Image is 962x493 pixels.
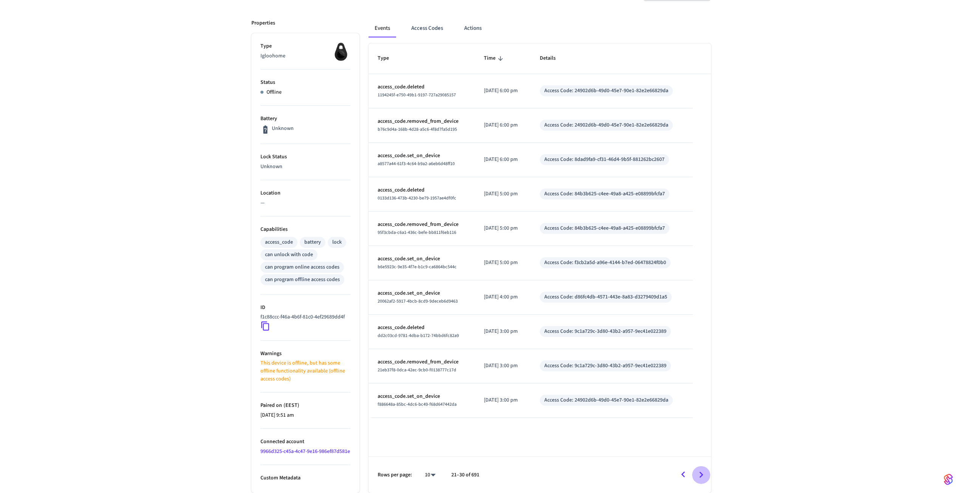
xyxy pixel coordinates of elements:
p: Location [260,189,350,197]
p: This device is offline, but has some offline functionality available (offline access codes) [260,359,350,383]
span: 21eb37f8-0dca-42ec-9cb0-f0138777c17d [378,367,456,373]
p: Battery [260,115,350,123]
button: Go to next page [692,466,710,484]
p: access_code.removed_from_device [378,358,466,366]
p: Type [260,42,350,50]
button: Go to previous page [674,466,692,484]
p: Igloohome [260,52,350,60]
p: access_code.removed_from_device [378,221,466,229]
div: Access Code: 9c1a729c-3d80-43b2-a957-9ec41e022389 [544,362,666,370]
p: Rows per page: [378,471,412,479]
span: 20062af2-5917-4bcb-8cd9-9deceb6d9463 [378,298,458,304]
span: 95f3cbda-c6a1-436c-befe-bb811f6eb116 [378,229,456,236]
span: f886648a-85bc-4dc6-bc49-f68d647442da [378,401,457,408]
p: Warnings [260,350,350,358]
div: Access Code: f3cb2a5d-a96e-4144-b7ed-06478824f0b0 [544,259,666,267]
div: 10 [421,470,439,481]
p: Lock Status [260,153,350,161]
p: Paired on [260,402,350,410]
div: Access Code: 24902d6b-49d0-45e7-90e1-82e2e66829da [544,87,668,95]
img: igloohome_igke [332,42,350,61]
button: Access Codes [405,19,449,37]
p: Status [260,79,350,87]
div: Access Code: 9c1a729c-3d80-43b2-a957-9ec41e022389 [544,328,666,335]
p: access_code.set_on_device [378,393,466,400]
span: a8577a44-61f3-4c64-b9a2-a6eb6d48ff10 [378,161,455,167]
a: 9966d325-c45a-4c47-9e16-986ef87d581e [260,448,350,455]
div: access_code [265,238,293,246]
p: access_code.deleted [378,83,466,91]
p: [DATE] 3:00 pm [484,396,522,404]
div: can program online access codes [265,263,339,271]
p: [DATE] 3:00 pm [484,328,522,335]
p: Connected account [260,438,350,446]
table: sticky table [369,43,711,417]
p: [DATE] 5:00 pm [484,224,522,232]
p: f1c88ccc-f46a-4b6f-81c0-4ef29689dd4f [260,313,345,321]
p: access_code.set_on_device [378,152,466,160]
p: Properties [251,19,275,27]
img: SeamLogoGradient.69752ec5.svg [944,473,953,485]
div: can program offline access codes [265,276,340,284]
div: Access Code: 84b3b625-c4ee-49a8-a425-e08899bfcfa7 [544,224,665,232]
p: access_code.removed_from_device [378,117,466,125]
span: 0133d136-473b-4230-be79-1957ae4df0fc [378,195,456,201]
p: 21–30 of 691 [451,471,479,479]
div: battery [304,238,321,246]
p: ID [260,304,350,312]
span: b6e5923c-9e35-4f7e-b1c9-ca6864bc544c [378,264,457,270]
p: Custom Metadata [260,474,350,482]
p: Offline [266,88,282,96]
div: Access Code: 24902d6b-49d0-45e7-90e1-82e2e66829da [544,121,668,129]
button: Events [369,19,396,37]
span: Details [540,53,565,64]
p: [DATE] 3:00 pm [484,362,522,370]
p: [DATE] 6:00 pm [484,121,522,129]
p: [DATE] 6:00 pm [484,87,522,95]
span: ( EEST ) [282,402,299,409]
span: Time [484,53,505,64]
span: b76c9d4a-168b-4d28-a5c6-4f8d7fa5d195 [378,126,457,133]
p: Unknown [272,125,294,133]
div: lock [332,238,342,246]
p: [DATE] 9:51 am [260,411,350,419]
p: access_code.set_on_device [378,255,466,263]
div: Access Code: 84b3b625-c4ee-49a8-a425-e08899bfcfa7 [544,190,665,198]
span: 1194245f-e750-49b1-9197-727a29085157 [378,92,456,98]
div: Access Code: 8dad9fa9-cf31-46d4-9b5f-881262bc2607 [544,156,665,164]
p: access_code.deleted [378,186,466,194]
span: Type [378,53,399,64]
p: Unknown [260,163,350,171]
p: [DATE] 5:00 pm [484,259,522,267]
div: Access Code: d86fc4db-4571-443e-8a83-d3279409d1a5 [544,293,667,301]
p: [DATE] 5:00 pm [484,190,522,198]
div: ant example [369,19,711,37]
p: [DATE] 4:00 pm [484,293,522,301]
p: [DATE] 6:00 pm [484,156,522,164]
p: access_code.deleted [378,324,466,332]
div: Access Code: 24902d6b-49d0-45e7-90e1-82e2e66829da [544,396,668,404]
div: can unlock with code [265,251,313,259]
p: — [260,199,350,207]
button: Actions [458,19,488,37]
p: access_code.set_on_device [378,289,466,297]
span: dd2c03cd-9781-4dba-b172-74bbd6fc82a9 [378,332,459,339]
p: Capabilities [260,226,350,233]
